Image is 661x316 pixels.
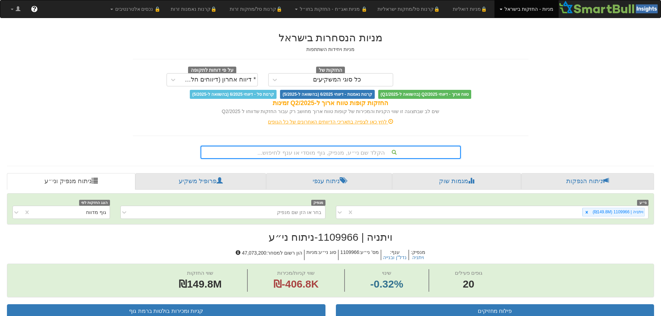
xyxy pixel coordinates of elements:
a: מגמות שוק [392,173,521,190]
h5: מס' ני״ע : 1109966 [338,250,381,261]
a: 🔒 מניות ואג״ח - החזקות בחו״ל [290,0,372,18]
span: על פי דוחות לתקופה [188,67,236,74]
h5: מנפיק : [408,250,427,261]
h5: סוג ני״ע : מניות [304,250,338,261]
a: 🔒קרנות סל/מחקות זרות [224,0,290,18]
a: ניתוח מנפיק וני״ע [7,173,135,190]
span: -0.32% [370,277,403,292]
div: גוף מדווח [86,209,106,216]
a: ניתוח הנפקות [521,173,654,190]
span: מנפיק [311,200,325,206]
h3: פילוח מחזיקים [341,308,649,314]
div: החזקות קופות טווח ארוך ל-Q2/2025 זמינות [133,99,528,108]
h5: ענף : [381,250,408,261]
div: הקלד שם ני״ע, מנפיק, גוף מוסדי או ענף לחיפוש... [201,146,460,158]
span: גופים פעילים [455,270,482,276]
img: Smartbull [559,0,661,14]
button: נדל"ן ובנייה [383,255,407,260]
span: 20 [455,277,482,292]
a: 🔒קרנות נאמנות זרות [166,0,224,18]
a: 🔒מניות דואליות [448,0,495,18]
a: פרופיל משקיע [135,173,266,190]
h5: הון רשום למסחר : 47,073,200 [234,250,304,261]
span: שינוי [382,270,391,276]
span: ני״ע [637,200,649,206]
div: שים לב שבתצוגה זו שווי הקניות והמכירות של קופות טווח ארוך מחושב רק עבור החזקות שדווחו ל Q2/2025 [133,108,528,115]
span: שווי קניות/מכירות [277,270,314,276]
span: שווי החזקות [187,270,213,276]
span: קרנות נאמנות - דיווחי 6/2025 (בהשוואה ל-5/2025) [280,90,374,99]
h3: קניות ומכירות בולטות ברמת גוף [12,308,320,314]
div: ויתניה | 1109966 (₪149.8M) [591,208,644,216]
span: ₪-406.8K [273,278,319,290]
a: מניות - החזקות בישראל [494,0,558,18]
button: ויתניה [412,255,424,260]
span: הצג החזקות לפי [79,200,110,206]
div: כל סוגי המשקיעים [313,76,361,83]
a: ? [26,0,43,18]
a: 🔒קרנות סל/מחקות ישראליות [372,0,447,18]
span: החזקות של [316,67,345,74]
h2: מניות הנסחרות בישראל [133,32,528,43]
div: בחר או הזן שם מנפיק [277,209,322,216]
span: קרנות סל - דיווחי 6/2025 (בהשוואה ל-5/2025) [190,90,277,99]
h2: ויתניה | 1109966 - ניתוח ני״ע [7,231,654,243]
h5: מניות ויחידות השתתפות [133,47,528,52]
span: טווח ארוך - דיווחי Q2/2025 (בהשוואה ל-Q1/2025) [378,90,471,99]
a: ניתוח ענפי [266,173,392,190]
span: ₪149.8M [179,278,222,290]
span: ? [32,6,36,12]
div: לחץ כאן לצפייה בתאריכי הדיווחים האחרונים של כל הגופים [128,118,534,125]
a: 🔒 נכסים אלטרנטיבים [105,0,166,18]
div: * דיווח אחרון (דיווחים חלקיים) [181,76,256,83]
